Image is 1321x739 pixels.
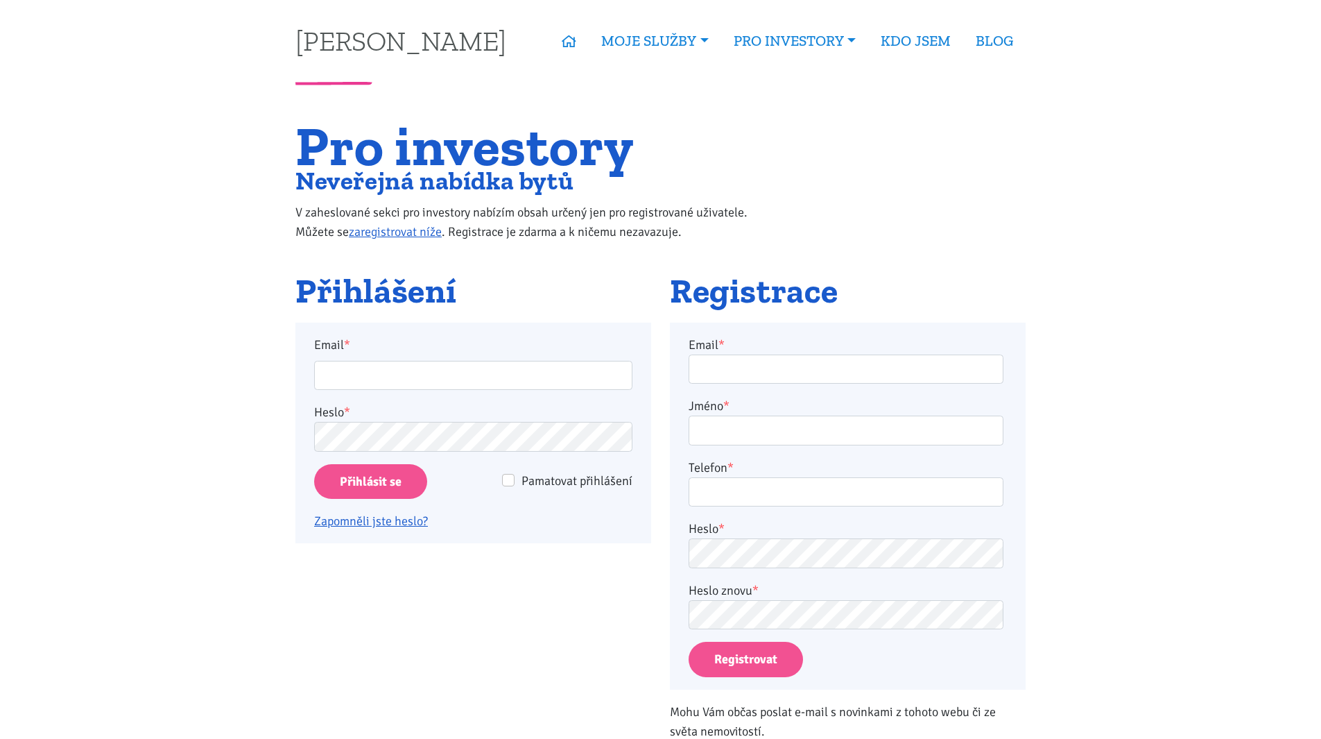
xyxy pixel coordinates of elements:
span: Pamatovat přihlášení [521,473,632,489]
a: zaregistrovat níže [349,224,442,239]
label: Heslo [314,402,350,422]
abbr: required [718,337,725,352]
a: [PERSON_NAME] [295,27,506,54]
label: Heslo [689,519,725,538]
h2: Přihlášení [295,273,651,310]
a: Zapomněli jste heslo? [314,513,428,529]
input: Přihlásit se [314,464,427,500]
a: MOJE SLUŽBY [589,25,720,57]
abbr: required [727,460,734,475]
h1: Pro investory [295,123,776,169]
abbr: required [723,398,729,414]
a: KDO JSEM [868,25,963,57]
a: BLOG [963,25,1026,57]
abbr: required [752,583,759,598]
abbr: required [718,521,725,536]
p: V zaheslované sekci pro investory nabízím obsah určený jen pro registrované uživatele. Můžete se ... [295,203,776,241]
label: Heslo znovu [689,581,759,600]
label: Email [689,335,725,355]
h2: Registrace [670,273,1026,310]
button: Registrovat [689,642,803,677]
label: Telefon [689,458,734,477]
a: PRO INVESTORY [721,25,868,57]
h2: Neveřejná nabídka bytů [295,169,776,192]
label: Jméno [689,396,729,416]
label: Email [305,335,642,355]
